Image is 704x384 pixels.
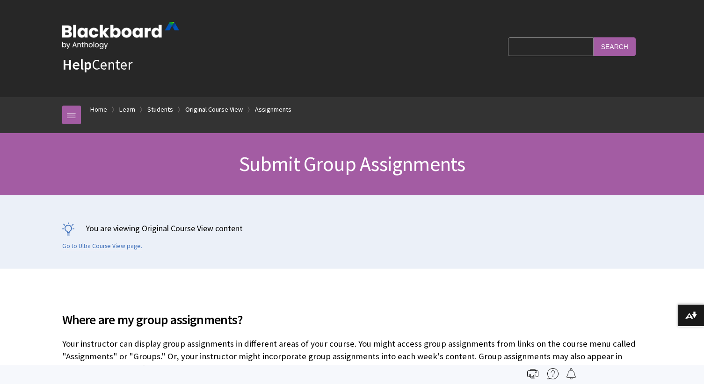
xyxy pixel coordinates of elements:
img: More help [547,368,559,379]
strong: Help [62,55,92,74]
a: Go to Ultra Course View page. [62,242,142,250]
img: Blackboard by Anthology [62,22,179,49]
a: Learn [119,104,135,115]
a: Original Course View [185,104,243,115]
img: Follow this page [566,368,577,379]
a: Students [147,104,173,115]
a: Assignments [255,104,291,115]
img: Print [527,368,538,379]
a: Home [90,104,107,115]
span: Submit Group Assignments [239,151,465,177]
span: Where are my group assignments? [62,310,642,329]
span: My Groups [75,363,114,374]
p: You are viewing Original Course View content [62,222,642,234]
a: HelpCenter [62,55,132,74]
p: Your instructor can display group assignments in different areas of your course. You might access... [62,338,642,375]
input: Search [594,37,636,56]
